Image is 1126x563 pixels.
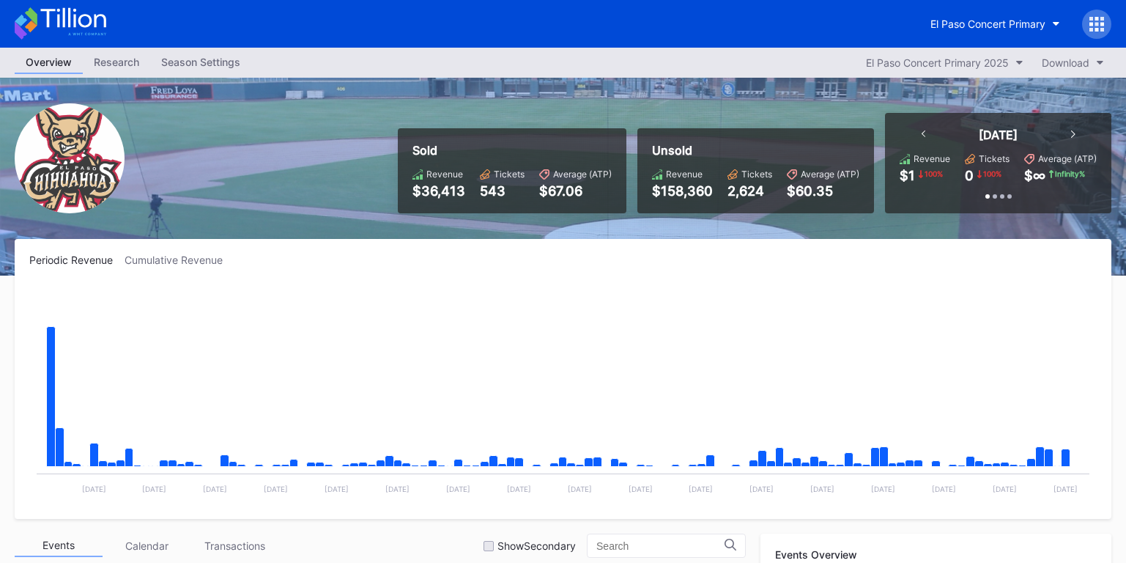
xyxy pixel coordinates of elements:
[982,168,1003,180] div: 100 %
[1038,153,1097,164] div: Average (ATP)
[264,485,288,493] text: [DATE]
[900,168,915,183] div: $1
[412,143,612,158] div: Sold
[150,51,251,73] div: Season Settings
[412,183,465,199] div: $36,413
[190,534,278,557] div: Transactions
[446,485,470,493] text: [DATE]
[749,485,774,493] text: [DATE]
[810,485,834,493] text: [DATE]
[979,153,1010,164] div: Tickets
[965,168,974,183] div: 0
[689,485,713,493] text: [DATE]
[426,169,463,180] div: Revenue
[787,183,859,199] div: $60.35
[741,169,772,180] div: Tickets
[919,10,1071,37] button: El Paso Concert Primary
[203,485,227,493] text: [DATE]
[1042,56,1089,69] div: Download
[1053,485,1078,493] text: [DATE]
[83,51,150,73] div: Research
[83,51,150,74] a: Research
[914,153,950,164] div: Revenue
[652,143,859,158] div: Unsold
[979,128,1018,142] div: [DATE]
[568,485,592,493] text: [DATE]
[629,485,653,493] text: [DATE]
[507,485,531,493] text: [DATE]
[494,169,525,180] div: Tickets
[325,485,349,493] text: [DATE]
[480,183,525,199] div: 543
[15,103,125,213] img: El_Paso_Chihuahuas.svg
[125,254,234,266] div: Cumulative Revenue
[1024,168,1045,183] div: $∞
[932,485,956,493] text: [DATE]
[142,485,166,493] text: [DATE]
[553,169,612,180] div: Average (ATP)
[29,284,1097,504] svg: Chart title
[497,540,576,552] div: Show Secondary
[1034,53,1111,73] button: Download
[866,56,1009,69] div: El Paso Concert Primary 2025
[1053,168,1086,180] div: Infinity %
[29,254,125,266] div: Periodic Revenue
[15,51,83,74] a: Overview
[15,534,103,557] div: Events
[82,485,106,493] text: [DATE]
[871,485,895,493] text: [DATE]
[727,183,772,199] div: 2,624
[930,18,1045,30] div: El Paso Concert Primary
[385,485,410,493] text: [DATE]
[775,548,1097,561] div: Events Overview
[150,51,251,74] a: Season Settings
[103,534,190,557] div: Calendar
[666,169,703,180] div: Revenue
[652,183,713,199] div: $158,360
[923,168,944,180] div: 100 %
[993,485,1017,493] text: [DATE]
[801,169,859,180] div: Average (ATP)
[596,540,725,552] input: Search
[539,183,612,199] div: $67.06
[859,53,1031,73] button: El Paso Concert Primary 2025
